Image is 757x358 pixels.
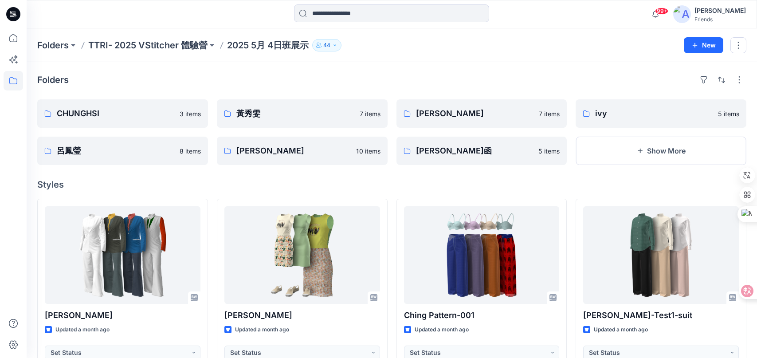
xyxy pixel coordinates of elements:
[404,206,560,304] a: Ching Pattern-001
[55,325,110,334] p: Updated a month ago
[180,109,201,118] p: 3 items
[37,75,69,85] h4: Folders
[583,206,739,304] a: Beth-Test1-suit
[45,206,200,304] a: Jenny
[684,37,723,53] button: New
[360,109,380,118] p: 7 items
[694,16,746,23] div: Friends
[655,8,668,15] span: 99+
[180,146,201,156] p: 8 items
[217,99,388,128] a: 黃秀雯7 items
[88,39,208,51] a: TTRI- 2025 VStitcher 體驗營
[538,146,560,156] p: 5 items
[236,107,354,120] p: 黃秀雯
[356,146,380,156] p: 10 items
[45,309,200,322] p: [PERSON_NAME]
[396,137,567,165] a: [PERSON_NAME]函5 items
[37,179,746,190] h4: Styles
[236,145,351,157] p: [PERSON_NAME]
[416,107,534,120] p: [PERSON_NAME]
[37,99,208,128] a: CHUNGHSI3 items
[718,109,739,118] p: 5 items
[694,5,746,16] div: [PERSON_NAME]
[594,325,648,334] p: Updated a month ago
[37,39,69,51] a: Folders
[217,137,388,165] a: [PERSON_NAME]10 items
[396,99,567,128] a: [PERSON_NAME]7 items
[595,107,713,120] p: ivy
[57,107,174,120] p: CHUNGHSI
[312,39,341,51] button: 44
[37,137,208,165] a: 呂鳳瑩8 items
[57,145,174,157] p: 呂鳳瑩
[224,206,380,304] a: Jenny洋裝
[576,99,746,128] a: ivy5 items
[673,5,691,23] img: avatar
[235,325,289,334] p: Updated a month ago
[323,40,330,50] p: 44
[224,309,380,322] p: [PERSON_NAME]
[576,137,746,165] button: Show More
[416,145,533,157] p: [PERSON_NAME]函
[415,325,469,334] p: Updated a month ago
[227,39,309,51] p: 2025 5月 4日班展示
[539,109,560,118] p: 7 items
[404,309,560,322] p: Ching Pattern-001
[583,309,739,322] p: [PERSON_NAME]-Test1-suit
